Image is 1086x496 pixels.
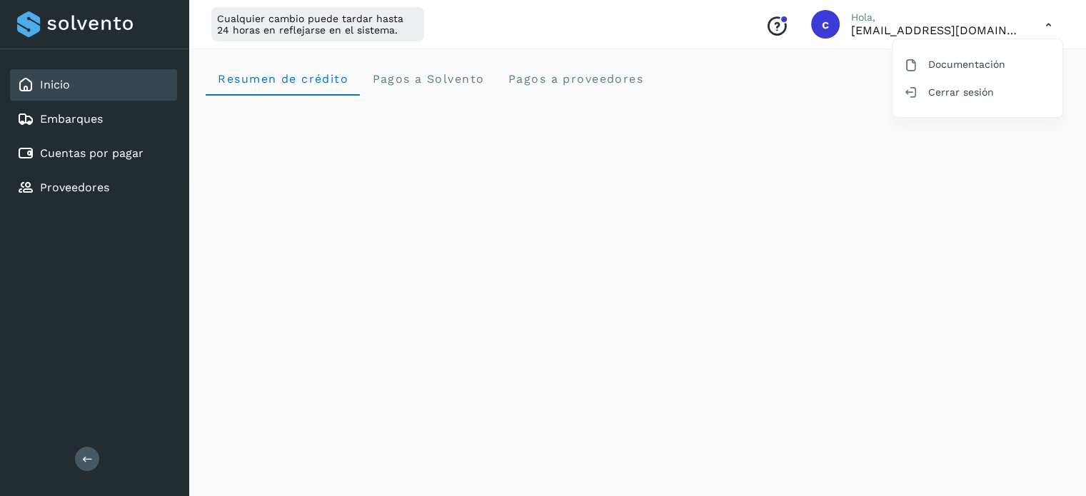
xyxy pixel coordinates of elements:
div: Proveedores [10,172,177,203]
div: Inicio [10,69,177,101]
div: Cuentas por pagar [10,138,177,169]
a: Embarques [40,112,103,126]
a: Proveedores [40,181,109,194]
a: Inicio [40,78,70,91]
div: Embarques [10,103,177,135]
div: Documentación [893,51,1062,78]
div: Cerrar sesión [893,79,1062,106]
a: Cuentas por pagar [40,146,144,160]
